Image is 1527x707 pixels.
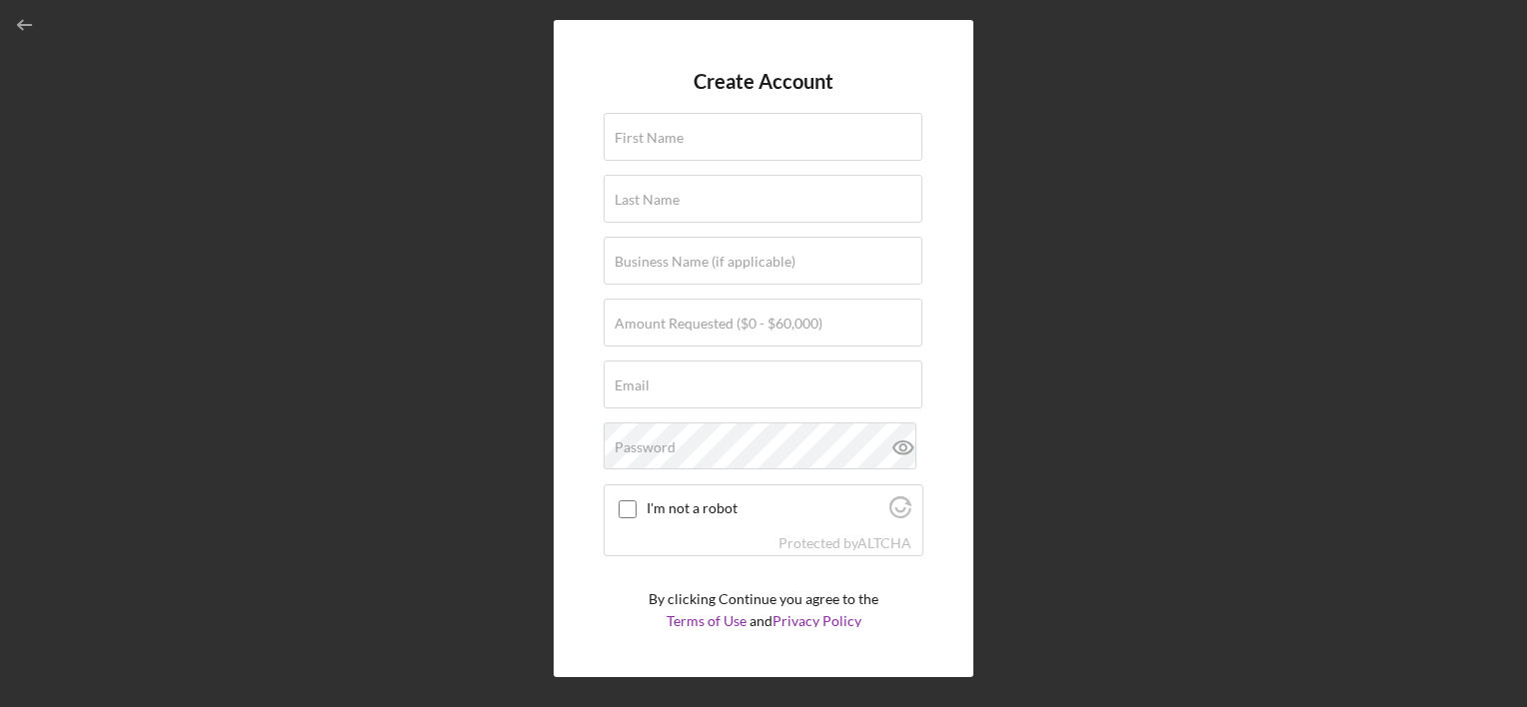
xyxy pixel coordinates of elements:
a: Terms of Use [667,612,747,629]
label: Password [615,439,676,455]
label: I'm not a robot [647,500,883,516]
a: Visit Altcha.org [857,534,911,551]
label: Last Name [615,192,680,208]
div: Protected by [778,535,911,551]
label: Business Name (if applicable) [615,254,795,270]
label: Email [615,377,650,393]
h4: Create Account [694,70,833,93]
label: Amount Requested ($0 - $60,000) [615,316,822,332]
label: First Name [615,130,684,146]
a: Visit Altcha.org [889,504,911,521]
p: By clicking Continue you agree to the and [649,588,878,633]
a: Privacy Policy [772,612,861,629]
